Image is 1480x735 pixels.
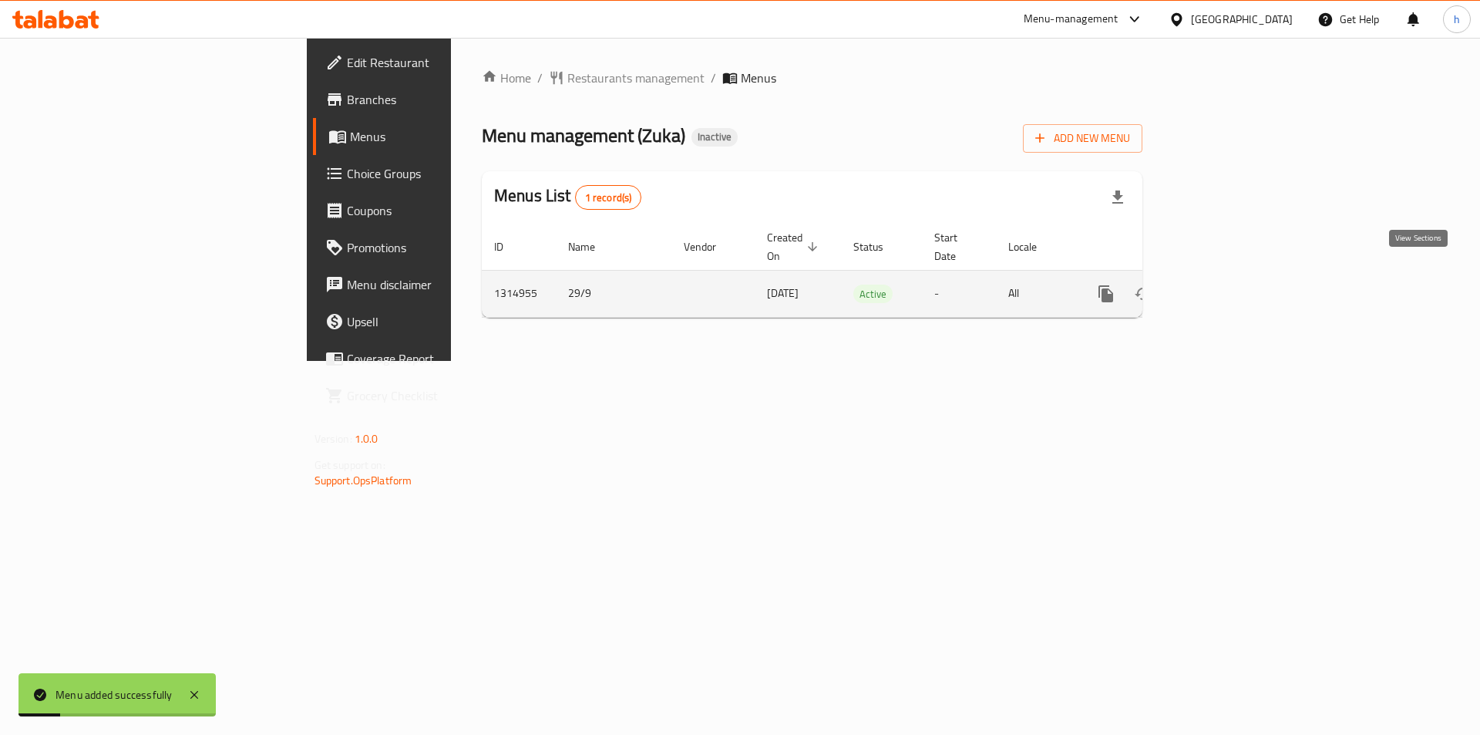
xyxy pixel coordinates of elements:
[313,266,554,303] a: Menu disclaimer
[549,69,705,87] a: Restaurants management
[347,312,542,331] span: Upsell
[494,184,641,210] h2: Menus List
[347,164,542,183] span: Choice Groups
[711,69,716,87] li: /
[313,229,554,266] a: Promotions
[55,686,173,703] div: Menu added successfully
[853,285,893,303] span: Active
[494,238,523,256] span: ID
[313,44,554,81] a: Edit Restaurant
[1035,129,1130,148] span: Add New Menu
[575,185,642,210] div: Total records count
[313,155,554,192] a: Choice Groups
[313,340,554,377] a: Coverage Report
[482,69,1142,87] nav: breadcrumb
[1024,10,1118,29] div: Menu-management
[741,69,776,87] span: Menus
[996,270,1075,317] td: All
[347,201,542,220] span: Coupons
[1008,238,1057,256] span: Locale
[684,238,736,256] span: Vendor
[1075,224,1248,271] th: Actions
[347,275,542,294] span: Menu disclaimer
[313,118,554,155] a: Menus
[934,228,977,265] span: Start Date
[691,128,738,147] div: Inactive
[482,224,1248,318] table: enhanced table
[313,303,554,340] a: Upsell
[1454,11,1460,28] span: h
[313,192,554,229] a: Coupons
[355,429,378,449] span: 1.0.0
[1023,124,1142,153] button: Add New Menu
[853,238,903,256] span: Status
[767,283,799,303] span: [DATE]
[568,238,615,256] span: Name
[347,90,542,109] span: Branches
[313,81,554,118] a: Branches
[767,228,822,265] span: Created On
[314,429,352,449] span: Version:
[1088,275,1125,312] button: more
[1125,275,1162,312] button: Change Status
[313,377,554,414] a: Grocery Checklist
[347,349,542,368] span: Coverage Report
[482,118,685,153] span: Menu management ( Zuka )
[350,127,542,146] span: Menus
[556,270,671,317] td: 29/9
[691,130,738,143] span: Inactive
[922,270,996,317] td: -
[314,470,412,491] a: Support.OpsPlatform
[576,190,641,205] span: 1 record(s)
[347,386,542,405] span: Grocery Checklist
[1191,11,1293,28] div: [GEOGRAPHIC_DATA]
[1099,179,1136,216] div: Export file
[314,455,385,475] span: Get support on:
[567,69,705,87] span: Restaurants management
[347,238,542,257] span: Promotions
[347,53,542,72] span: Edit Restaurant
